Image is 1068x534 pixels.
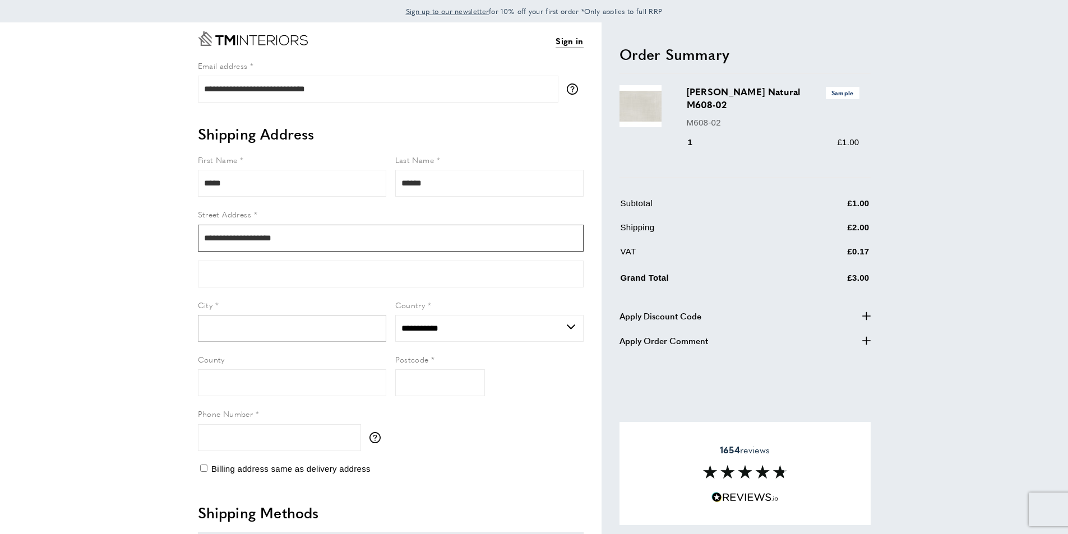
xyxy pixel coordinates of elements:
[792,269,870,293] td: £3.00
[792,245,870,267] td: £0.17
[556,34,583,48] a: Sign in
[198,31,308,46] a: Go to Home page
[621,221,791,243] td: Shipping
[198,124,584,144] h2: Shipping Address
[567,83,584,95] button: More information
[792,197,870,219] td: £1.00
[711,492,779,503] img: Reviews.io 5 stars
[687,116,859,129] p: M608-02
[619,309,701,323] span: Apply Discount Code
[619,85,662,127] img: Veranda Hopsack Natural M608-02
[198,208,252,220] span: Street Address
[826,87,859,99] span: Sample
[198,408,253,419] span: Phone Number
[619,44,871,64] h2: Order Summary
[211,464,371,473] span: Billing address same as delivery address
[406,6,489,17] a: Sign up to our newsletter
[687,85,859,111] h3: [PERSON_NAME] Natural M608-02
[369,432,386,443] button: More information
[395,299,426,310] span: Country
[198,60,248,71] span: Email address
[621,269,791,293] td: Grand Total
[406,6,489,16] span: Sign up to our newsletter
[720,443,740,456] strong: 1654
[703,465,787,479] img: Reviews section
[395,154,434,165] span: Last Name
[198,503,584,523] h2: Shipping Methods
[720,444,770,456] span: reviews
[395,354,429,365] span: Postcode
[198,299,213,310] span: City
[200,465,207,472] input: Billing address same as delivery address
[406,6,663,16] span: for 10% off your first order *Only applies to full RRP
[687,136,709,149] div: 1
[198,154,238,165] span: First Name
[837,137,859,147] span: £1.00
[198,354,225,365] span: County
[619,334,708,347] span: Apply Order Comment
[621,197,791,219] td: Subtotal
[792,221,870,243] td: £2.00
[621,245,791,267] td: VAT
